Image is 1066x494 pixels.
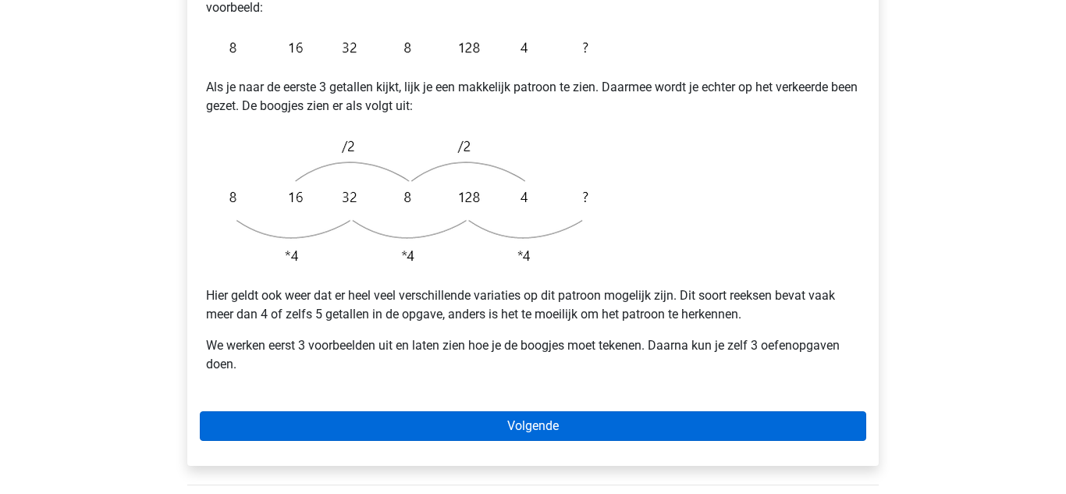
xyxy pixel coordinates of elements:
p: We werken eerst 3 voorbeelden uit en laten zien hoe je de boogjes moet tekenen. Daarna kun je zel... [206,336,860,374]
img: Intertwinging_intro_1.png [206,30,596,66]
a: Volgende [200,411,866,441]
p: Als je naar de eerste 3 getallen kijkt, lijk je een makkelijk patroon te zien. Daarmee wordt je e... [206,78,860,116]
p: Hier geldt ook weer dat er heel veel verschillende variaties op dit patroon mogelijk zijn. Dit so... [206,286,860,324]
img: Intertwinging_intro_2.png [206,128,596,274]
